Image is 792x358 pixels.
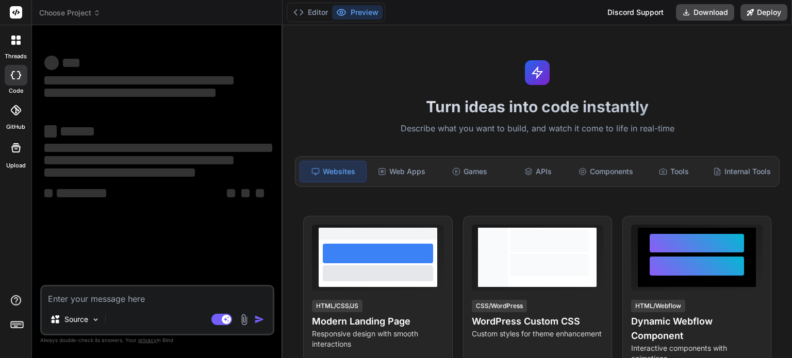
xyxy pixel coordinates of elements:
label: GitHub [6,123,25,131]
div: Internal Tools [709,161,775,182]
button: Preview [332,5,383,20]
div: Tools [641,161,707,182]
img: icon [254,314,265,325]
p: Always double-check its answers. Your in Bind [40,335,274,345]
p: Custom styles for theme enhancement [472,329,603,339]
label: threads [5,52,27,61]
span: Choose Project [39,8,101,18]
span: ‌ [44,76,234,84]
button: Download [676,4,734,21]
span: ‌ [44,56,59,70]
label: Upload [6,161,26,170]
span: ‌ [63,59,79,67]
span: ‌ [61,127,94,135]
button: Deploy [740,4,787,21]
p: Describe what you want to build, and watch it come to life in real-time [289,122,786,135]
p: Responsive design with smooth interactions [312,329,443,349]
span: ‌ [227,189,235,197]
span: ‌ [57,189,106,197]
span: privacy [138,337,157,343]
span: ‌ [44,125,57,138]
span: ‌ [44,89,216,97]
button: Editor [289,5,332,20]
h4: WordPress Custom CSS [472,314,603,329]
div: APIs [505,161,571,182]
span: ‌ [44,189,53,197]
div: Web Apps [369,161,435,182]
div: Websites [300,161,367,182]
span: ‌ [256,189,264,197]
div: HTML/CSS/JS [312,300,362,312]
div: HTML/Webflow [631,300,685,312]
h4: Modern Landing Page [312,314,443,329]
img: attachment [238,314,250,326]
div: CSS/WordPress [472,300,527,312]
label: code [9,87,23,95]
span: ‌ [44,144,272,152]
h4: Dynamic Webflow Component [631,314,763,343]
p: Source [64,314,88,325]
div: Games [437,161,503,182]
h1: Turn ideas into code instantly [289,97,786,116]
img: Pick Models [91,315,100,324]
div: Components [573,161,639,182]
div: Discord Support [601,4,670,21]
span: ‌ [241,189,250,197]
span: ‌ [44,168,195,177]
span: ‌ [44,156,234,164]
